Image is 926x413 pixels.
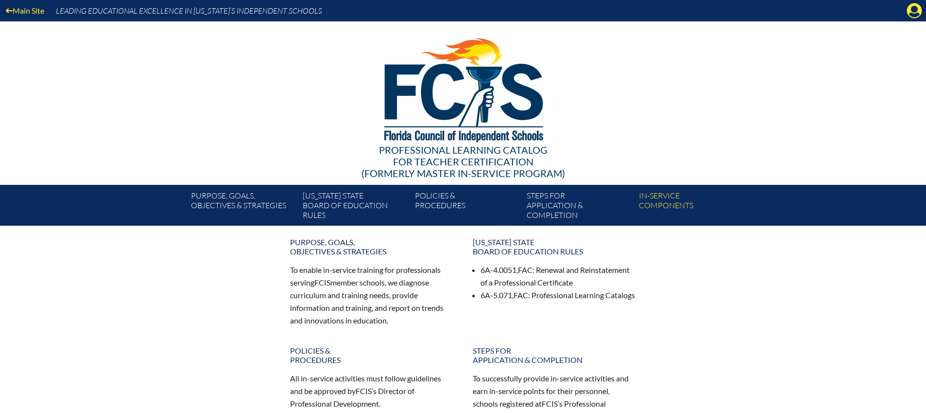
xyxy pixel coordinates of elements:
a: [US_STATE] StateBoard of Education rules [467,233,642,260]
p: All in-service activities must follow guidelines and be approved by ’s Director of Professional D... [290,372,453,410]
a: Steps forapplication & completion [523,189,634,226]
a: [US_STATE] StateBoard of Education rules [299,189,411,226]
div: Professional Learning Catalog (formerly Master In-service Program) [183,144,743,179]
span: for Teacher Certification [393,156,533,167]
li: 6A-4.0051, : Renewal and Reinstatement of a Professional Certificate [480,264,636,289]
a: Steps forapplication & completion [467,342,642,368]
span: FCIS [314,278,330,287]
span: FCIS [356,386,372,395]
li: 6A-5.071, : Professional Learning Catalogs [480,289,636,302]
a: Policies &Procedures [284,342,459,368]
p: To enable in-service training for professionals serving member schools, we diagnose curriculum an... [290,264,453,326]
a: Purpose, goals,objectives & strategies [284,233,459,260]
span: FAC [518,265,532,274]
span: FAC [514,290,528,300]
span: FCIS [542,399,558,408]
a: Purpose, goals,objectives & strategies [187,189,299,226]
a: Main Site [2,4,48,17]
img: FCISlogo221.eps [363,21,564,154]
a: Policies &Procedures [411,189,523,226]
a: In-servicecomponents [635,189,747,226]
svg: Manage account [907,3,922,18]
